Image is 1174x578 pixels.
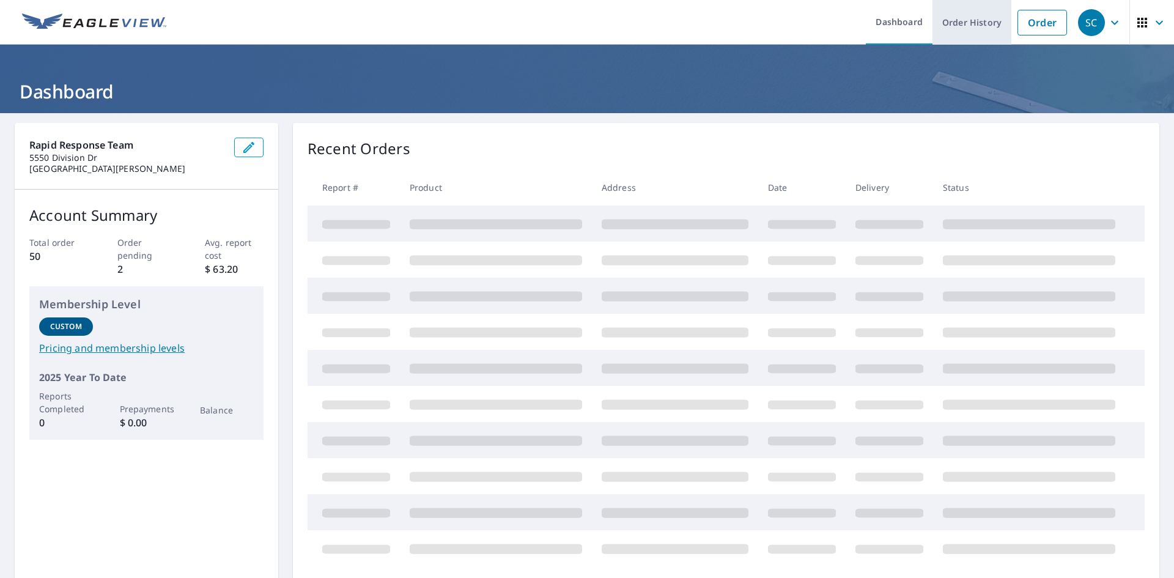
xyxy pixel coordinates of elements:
p: Rapid Response Team [29,138,224,152]
p: $ 0.00 [120,415,174,430]
p: 0 [39,415,93,430]
th: Report # [308,169,400,206]
p: Recent Orders [308,138,410,160]
th: Product [400,169,592,206]
p: Reports Completed [39,390,93,415]
th: Address [592,169,758,206]
p: 2025 Year To Date [39,370,254,385]
p: 5550 Division Dr [29,152,224,163]
p: Total order [29,236,88,249]
p: 50 [29,249,88,264]
a: Order [1017,10,1067,35]
p: Balance [200,404,254,417]
th: Delivery [846,169,933,206]
p: Custom [50,321,82,332]
th: Date [758,169,846,206]
div: SC [1078,9,1105,36]
p: Account Summary [29,204,264,226]
img: EV Logo [22,13,166,32]
a: Pricing and membership levels [39,341,254,355]
h1: Dashboard [15,79,1159,104]
th: Status [933,169,1125,206]
p: Order pending [117,236,176,262]
p: 2 [117,262,176,276]
p: $ 63.20 [205,262,264,276]
p: Membership Level [39,296,254,313]
p: Avg. report cost [205,236,264,262]
p: [GEOGRAPHIC_DATA][PERSON_NAME] [29,163,224,174]
p: Prepayments [120,402,174,415]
